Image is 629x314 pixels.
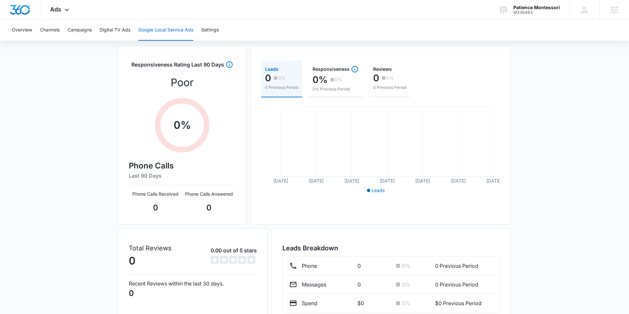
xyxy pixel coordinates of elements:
tspan: [DATE] [451,178,466,184]
p: Phone [302,262,317,270]
div: account id [513,10,560,15]
p: 0 % [402,281,410,288]
p: 0 [373,73,379,83]
tspan: [DATE] [309,178,324,184]
p: 0 [129,253,172,269]
tspan: [DATE] [344,178,359,184]
p: 0 % [402,262,410,270]
p: Poor [171,75,194,90]
tspan: [DATE] [380,178,395,184]
div: Leads [265,67,298,71]
p: Messages [302,281,326,288]
p: 0% Previous Period [313,86,359,92]
button: Campaigns [67,20,92,41]
button: Channels [40,20,60,41]
h4: Phone Calls [129,160,236,172]
p: 0 Previous Period [435,262,493,270]
p: Take a quick 5-step tour to learn how to read your new Google Local Service Ads Report. [11,25,92,47]
span: Leads [372,187,385,193]
p: 0% [335,77,342,82]
div: account name [513,5,560,10]
h3: Responsiveness Rating Last 90 Days [131,61,224,72]
h3: Leads Breakdown [282,243,500,253]
p: $0 [357,299,389,307]
p: 0 % [174,117,191,133]
p: 0% [278,76,286,80]
button: Digital TV Ads [100,20,130,41]
div: Responsiveness [313,65,359,73]
h3: Take a tour of your Google Local Service Ads Report [11,5,92,22]
button: Google Local Service Ads [138,20,193,41]
p: 0 % [402,299,410,307]
p: 0% [313,74,328,85]
p: 0 [265,73,271,83]
p: 0.00 out of 5 stars [211,246,257,254]
p: Recent Reviews within the last 30 days. [129,280,257,287]
a: Start Now [61,49,92,58]
tspan: [DATE] [273,178,288,184]
p: 0 [129,287,257,299]
p: 0% [386,76,394,80]
p: 0 [357,281,389,288]
span: Ads [50,6,61,13]
button: Settings [201,20,219,41]
p: Spend [302,299,317,307]
p: Total Reviews [129,243,172,253]
p: Phone Calls Received [129,190,182,197]
p: 0 [182,202,236,214]
p: Phone Calls Answered [182,190,236,197]
p: 0 [129,202,182,214]
h6: Last 90 Days [129,172,236,180]
p: $0 Previous Period [435,299,493,307]
div: Reviews [373,67,406,71]
button: Overview [12,20,32,41]
tspan: [DATE] [415,178,430,184]
p: 0 Previous Period [435,281,493,288]
tspan: [DATE] [486,178,501,184]
p: 0 Previous Period [265,85,298,90]
p: 0 [357,262,389,270]
p: 0 Previous Period [373,85,406,90]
